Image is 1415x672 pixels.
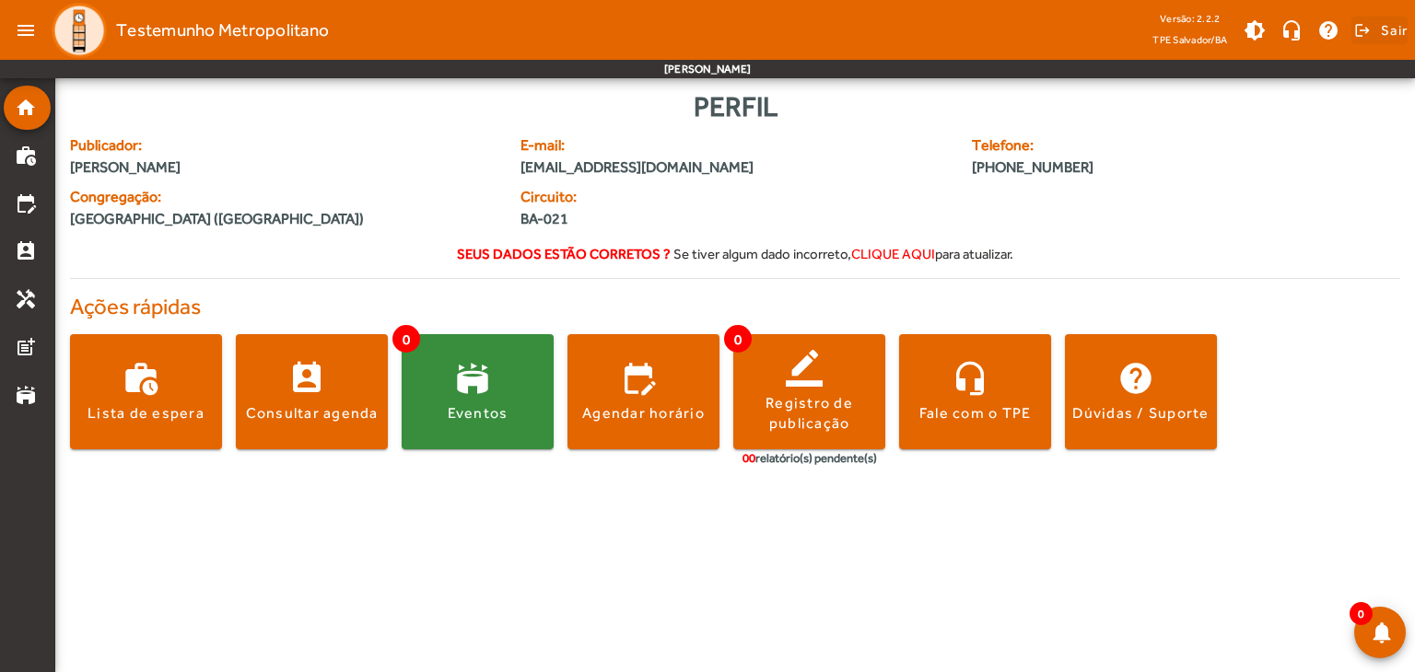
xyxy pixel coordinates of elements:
mat-icon: home [15,97,37,119]
span: BA-021 [520,208,724,230]
span: Se tiver algum dado incorreto, para atualizar. [673,246,1013,261]
button: Registro de publicação [733,334,885,449]
span: TPE Salvador/BA [1152,30,1227,49]
span: 0 [724,325,752,353]
span: [PERSON_NAME] [70,156,498,179]
button: Agendar horário [567,334,719,449]
span: Telefone: [972,134,1288,156]
button: Fale com o TPE [899,334,1051,449]
div: Lista de espera [88,403,205,423]
div: Consultar agenda [246,403,379,423]
div: Dúvidas / Suporte [1072,403,1209,423]
span: Publicador: [70,134,498,156]
span: E-mail: [520,134,949,156]
span: clique aqui [851,246,935,261]
button: Dúvidas / Suporte [1065,334,1217,449]
mat-icon: menu [7,12,44,49]
mat-icon: work_history [15,145,37,167]
mat-icon: stadium [15,384,37,406]
div: relatório(s) pendente(s) [743,449,877,468]
mat-icon: edit_calendar [15,192,37,214]
button: Consultar agenda [236,334,388,449]
span: Congregação: [70,186,498,208]
a: Testemunho Metropolitano [44,3,329,58]
mat-icon: post_add [15,336,37,358]
h4: Ações rápidas [70,294,1400,320]
span: Circuito: [520,186,724,208]
mat-icon: perm_contact_calendar [15,240,37,262]
div: Perfil [70,86,1400,127]
span: 00 [743,451,755,465]
span: [GEOGRAPHIC_DATA] ([GEOGRAPHIC_DATA]) [70,208,364,230]
span: 0 [1350,602,1373,625]
div: Registro de publicação [733,393,885,434]
span: 0 [392,325,420,353]
button: Sair [1351,17,1408,44]
strong: Seus dados estão corretos ? [457,246,671,261]
div: Fale com o TPE [919,403,1032,423]
span: Testemunho Metropolitano [116,16,329,45]
button: Lista de espera [70,334,222,449]
button: Eventos [402,334,554,449]
span: [PHONE_NUMBER] [972,156,1288,179]
img: Logo TPE [52,3,107,58]
div: Eventos [448,403,509,423]
div: Versão: 2.2.2 [1152,7,1227,30]
span: Sair [1381,16,1408,45]
div: Agendar horário [582,403,705,423]
span: [EMAIL_ADDRESS][DOMAIN_NAME] [520,156,949,179]
mat-icon: handyman [15,288,37,310]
